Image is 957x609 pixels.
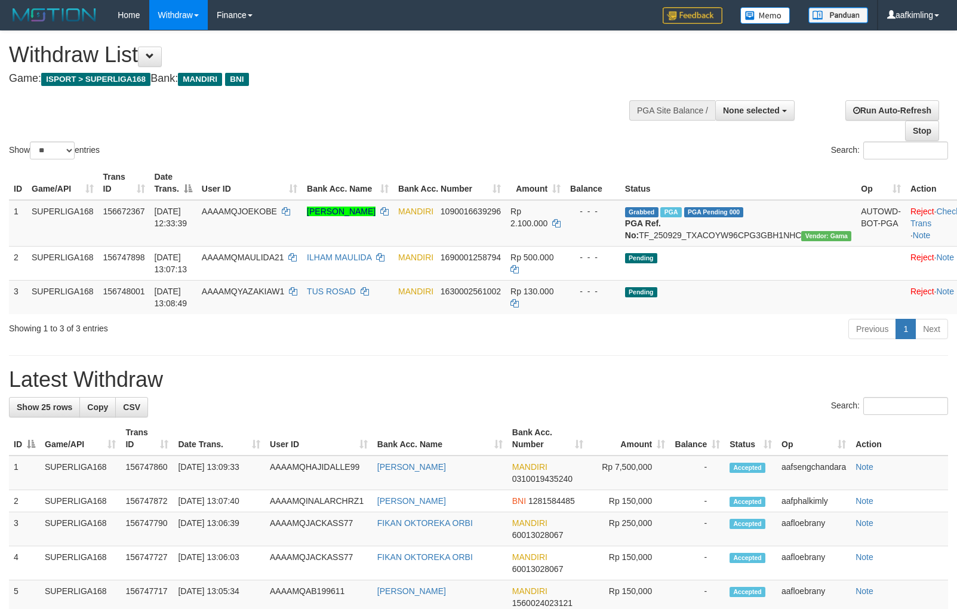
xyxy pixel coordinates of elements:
[302,166,393,200] th: Bank Acc. Name: activate to sort column ascending
[512,598,573,608] span: Copy 1560024023121 to clipboard
[512,530,564,540] span: Copy 60013028067 to clipboard
[625,287,657,297] span: Pending
[9,73,626,85] h4: Game: Bank:
[9,456,40,490] td: 1
[740,7,790,24] img: Button%20Memo.svg
[41,73,150,86] span: ISPORT > SUPERLIGA168
[123,402,140,412] span: CSV
[202,253,284,262] span: AAAAMQMAULIDA21
[512,518,547,528] span: MANDIRI
[103,253,145,262] span: 156747898
[507,422,588,456] th: Bank Acc. Number: activate to sort column ascending
[307,207,376,216] a: [PERSON_NAME]
[856,200,906,247] td: AUTOWD-BOT-PGA
[777,456,851,490] td: aafsengchandara
[173,490,265,512] td: [DATE] 13:07:40
[9,368,948,392] h1: Latest Withdraw
[777,546,851,580] td: aafloebrany
[863,397,948,415] input: Search:
[856,462,873,472] a: Note
[265,490,373,512] td: AAAAMQINALARCHRZ1
[40,512,121,546] td: SUPERLIGA168
[512,586,547,596] span: MANDIRI
[625,207,658,217] span: Grabbed
[896,319,916,339] a: 1
[715,100,795,121] button: None selected
[441,253,501,262] span: Copy 1690001258794 to clipboard
[725,422,777,456] th: Status: activate to sort column ascending
[670,512,725,546] td: -
[620,166,856,200] th: Status
[398,287,433,296] span: MANDIRI
[155,253,187,274] span: [DATE] 13:07:13
[87,402,108,412] span: Copy
[393,166,506,200] th: Bank Acc. Number: activate to sort column ascending
[588,546,670,580] td: Rp 150,000
[528,496,575,506] span: Copy 1281584485 to clipboard
[377,496,446,506] a: [PERSON_NAME]
[9,280,27,314] td: 3
[27,246,99,280] td: SUPERLIGA168
[777,490,851,512] td: aafphalkimly
[441,287,501,296] span: Copy 1630002561002 to clipboard
[565,166,620,200] th: Balance
[9,512,40,546] td: 3
[173,546,265,580] td: [DATE] 13:06:03
[512,564,564,574] span: Copy 60013028067 to clipboard
[845,100,939,121] a: Run Auto-Refresh
[730,497,765,507] span: Accepted
[512,462,547,472] span: MANDIRI
[398,207,433,216] span: MANDIRI
[197,166,302,200] th: User ID: activate to sort column ascending
[99,166,150,200] th: Trans ID: activate to sort column ascending
[265,456,373,490] td: AAAAMQHAJIDALLE99
[856,586,873,596] a: Note
[115,397,148,417] a: CSV
[723,106,780,115] span: None selected
[398,253,433,262] span: MANDIRI
[910,287,934,296] a: Reject
[910,207,934,216] a: Reject
[588,422,670,456] th: Amount: activate to sort column ascending
[9,166,27,200] th: ID
[103,207,145,216] span: 156672367
[377,462,446,472] a: [PERSON_NAME]
[307,253,371,262] a: ILHAM MAULIDA
[670,546,725,580] td: -
[265,546,373,580] td: AAAAMQJACKASS77
[155,287,187,308] span: [DATE] 13:08:49
[173,456,265,490] td: [DATE] 13:09:33
[730,553,765,563] span: Accepted
[856,496,873,506] a: Note
[730,463,765,473] span: Accepted
[660,207,681,217] span: Marked by aafsengchandara
[17,402,72,412] span: Show 25 rows
[856,166,906,200] th: Op: activate to sort column ascending
[936,253,954,262] a: Note
[620,200,856,247] td: TF_250929_TXACOYW96CPG3GBH1NHC
[831,142,948,159] label: Search:
[9,490,40,512] td: 2
[588,490,670,512] td: Rp 150,000
[9,422,40,456] th: ID: activate to sort column descending
[910,253,934,262] a: Reject
[510,207,547,228] span: Rp 2.100.000
[915,319,948,339] a: Next
[570,251,616,263] div: - - -
[512,552,547,562] span: MANDIRI
[150,166,197,200] th: Date Trans.: activate to sort column descending
[103,287,145,296] span: 156748001
[27,280,99,314] td: SUPERLIGA168
[173,512,265,546] td: [DATE] 13:06:39
[848,319,896,339] a: Previous
[27,166,99,200] th: Game/API: activate to sort column ascending
[670,456,725,490] td: -
[9,546,40,580] td: 4
[851,422,948,456] th: Action
[121,456,173,490] td: 156747860
[307,287,356,296] a: TUS ROSAD
[79,397,116,417] a: Copy
[629,100,715,121] div: PGA Site Balance /
[512,496,526,506] span: BNI
[377,552,473,562] a: FIKAN OKTOREKA ORBI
